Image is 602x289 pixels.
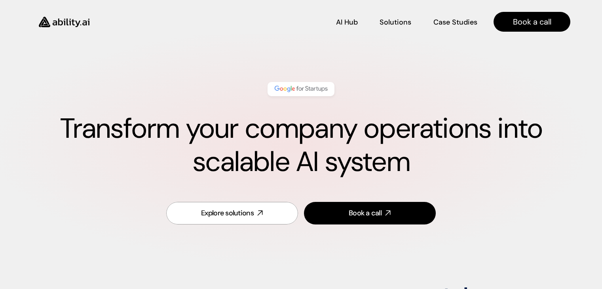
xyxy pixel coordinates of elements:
a: Book a call [304,202,436,224]
nav: Main navigation [101,12,570,32]
p: Solutions [380,17,411,27]
div: Book a call [349,208,382,218]
a: Explore solutions [166,202,298,224]
h1: Transform your company operations into scalable AI system [32,112,570,179]
div: Explore solutions [201,208,254,218]
a: AI Hub [336,15,358,29]
a: Solutions [380,15,411,29]
a: Case Studies [433,15,478,29]
a: Book a call [494,12,570,32]
p: Case Studies [433,17,477,27]
p: Book a call [513,16,551,27]
p: AI Hub [336,17,358,27]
